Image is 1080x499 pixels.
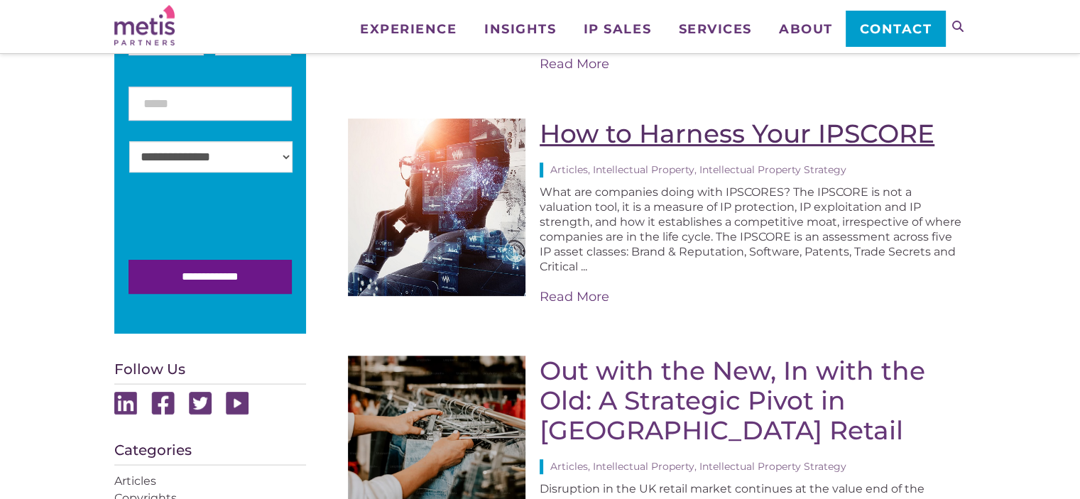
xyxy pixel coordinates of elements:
img: Youtube [226,392,249,415]
span: About [779,23,833,35]
img: Facebook [151,392,175,415]
img: Twitter [189,392,212,415]
span: Contact [860,23,932,35]
span: Experience [360,23,457,35]
img: Linkedin [114,392,137,415]
div: What are companies doing with IPSCORES? The IPSCORE is not a valuation tool, it is a measure of I... [540,185,966,306]
a: How to Harness Your IPSCORE [540,118,934,149]
span: IP Sales [584,23,651,35]
a: Read More [540,55,966,73]
a: Out with the New, In with the Old: A Strategic Pivot in [GEOGRAPHIC_DATA] Retail [540,355,925,446]
span: Insights [484,23,556,35]
a: Read More [540,288,966,306]
h4: Follow Us [114,362,306,385]
div: Articles, Intellectual Property, Intellectual Property Strategy [540,163,966,177]
a: Articles [114,474,156,488]
h4: Categories [114,443,306,466]
span: Services [678,23,751,35]
img: Metis Partners [114,5,175,45]
iframe: reCAPTCHA [129,193,344,248]
a: Contact [846,11,944,46]
div: Articles, Intellectual Property, Intellectual Property Strategy [540,459,966,474]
